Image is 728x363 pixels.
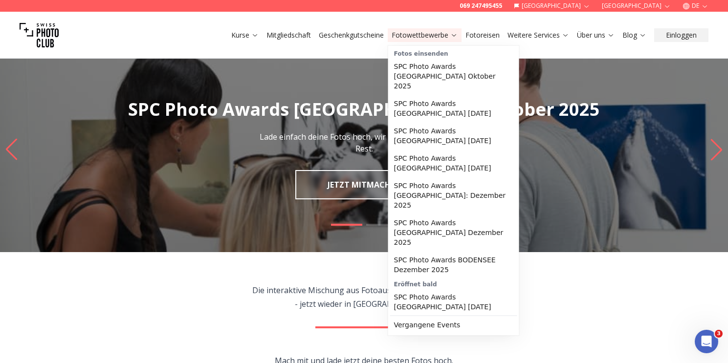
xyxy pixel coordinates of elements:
a: Fotowettbewerbe [392,30,458,40]
a: SPC Photo Awards [GEOGRAPHIC_DATA] Oktober 2025 [390,58,517,95]
a: SPC Photo Awards [GEOGRAPHIC_DATA]: Dezember 2025 [390,177,517,214]
a: SPC Photo Awards BODENSEE Dezember 2025 [390,251,517,278]
a: Kurse [231,30,259,40]
p: Lade einfach deine Fotos hoch, wir kümmern uns um den Rest. [255,131,474,154]
p: Die interaktive Mischung aus Fotoausstellung & Wettbewerb - jetzt wieder in [GEOGRAPHIC_DATA]! [252,283,476,311]
button: Über uns [573,28,618,42]
a: Vergangene Events [390,316,517,334]
span: 3 [715,330,723,338]
button: Fotowettbewerbe [388,28,462,42]
a: Geschenkgutscheine [319,30,384,40]
a: SPC Photo Awards [GEOGRAPHIC_DATA] [DATE] [390,149,517,177]
button: Weitere Services [504,28,573,42]
a: JETZT MITMACHEN [295,170,433,199]
a: Fotoreisen [465,30,500,40]
button: Mitgliedschaft [263,28,315,42]
button: Blog [618,28,650,42]
button: Fotoreisen [462,28,504,42]
a: Weitere Services [507,30,569,40]
button: Einloggen [654,28,708,42]
a: Über uns [577,30,615,40]
a: Blog [622,30,646,40]
iframe: Intercom live chat [695,330,718,353]
div: Fotos einsenden [390,48,517,58]
a: 069 247495455 [460,2,502,10]
div: Eröffnet bald [390,278,517,288]
a: SPC Photo Awards [GEOGRAPHIC_DATA] [DATE] [390,122,517,149]
a: SPC Photo Awards [GEOGRAPHIC_DATA] Dezember 2025 [390,214,517,251]
a: SPC Photo Awards [GEOGRAPHIC_DATA] [DATE] [390,288,517,316]
button: Kurse [227,28,263,42]
a: SPC Photo Awards [GEOGRAPHIC_DATA] [DATE] [390,95,517,122]
button: Geschenkgutscheine [315,28,388,42]
a: Mitgliedschaft [266,30,311,40]
img: Swiss photo club [20,16,59,55]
